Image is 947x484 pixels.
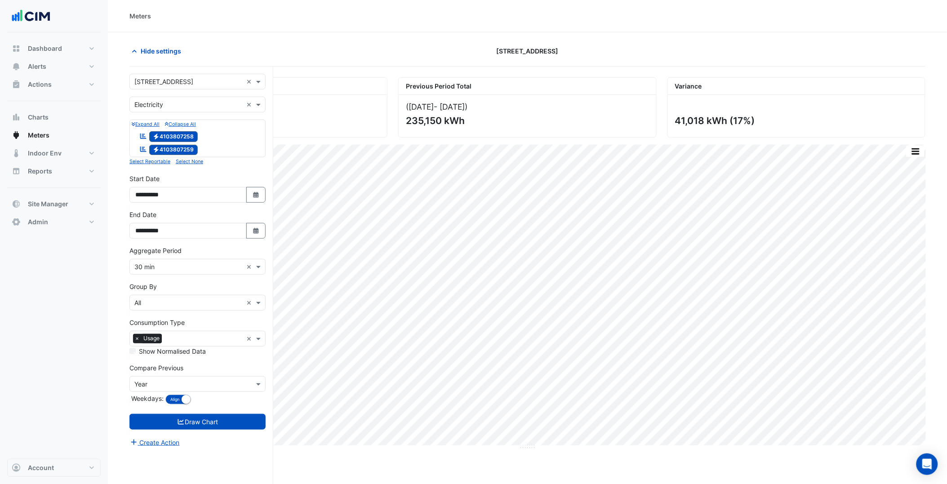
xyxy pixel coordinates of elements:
[149,145,198,155] span: 4103807259
[7,75,101,93] button: Actions
[28,463,54,472] span: Account
[165,121,196,127] small: Collapse All
[12,149,21,158] app-icon: Indoor Env
[916,453,938,475] div: Open Intercom Messenger
[907,146,925,157] button: More Options
[496,46,558,56] span: [STREET_ADDRESS]
[252,191,260,199] fa-icon: Select Date
[12,131,21,140] app-icon: Meters
[246,262,254,271] span: Clear
[28,62,46,71] span: Alerts
[153,133,160,140] fa-icon: Electricity
[139,132,147,140] fa-icon: Reportable
[149,131,198,142] span: 4103807258
[129,414,266,430] button: Draw Chart
[153,147,160,153] fa-icon: Electricity
[129,394,164,403] label: Weekdays:
[28,113,49,122] span: Charts
[28,149,62,158] span: Indoor Env
[434,102,465,111] span: - [DATE]
[675,115,916,126] div: 41,018 kWh (17%)
[129,210,156,219] label: End Date
[28,44,62,53] span: Dashboard
[7,144,101,162] button: Indoor Env
[7,126,101,144] button: Meters
[129,318,185,327] label: Consumption Type
[7,40,101,58] button: Dashboard
[139,346,206,356] label: Show Normalised Data
[246,298,254,307] span: Clear
[129,43,187,59] button: Hide settings
[129,437,180,448] button: Create Action
[28,200,68,209] span: Site Manager
[252,227,260,235] fa-icon: Select Date
[246,100,254,109] span: Clear
[129,174,160,183] label: Start Date
[7,162,101,180] button: Reports
[129,282,157,291] label: Group By
[7,459,101,477] button: Account
[246,334,254,343] span: Clear
[132,120,160,128] button: Expand All
[176,159,203,164] small: Select None
[12,218,21,226] app-icon: Admin
[12,113,21,122] app-icon: Charts
[129,157,170,165] button: Select Reportable
[165,120,196,128] button: Collapse All
[129,363,183,373] label: Compare Previous
[7,195,101,213] button: Site Manager
[28,80,52,89] span: Actions
[7,213,101,231] button: Admin
[129,11,151,21] div: Meters
[28,167,52,176] span: Reports
[28,218,48,226] span: Admin
[12,80,21,89] app-icon: Actions
[133,334,141,343] span: ×
[139,146,147,153] fa-icon: Reportable
[399,78,656,95] div: Previous Period Total
[12,200,21,209] app-icon: Site Manager
[141,334,162,343] span: Usage
[12,44,21,53] app-icon: Dashboard
[141,46,181,56] span: Hide settings
[176,157,203,165] button: Select None
[11,7,51,25] img: Company Logo
[12,167,21,176] app-icon: Reports
[406,115,647,126] div: 235,150 kWh
[129,159,170,164] small: Select Reportable
[7,58,101,75] button: Alerts
[129,246,182,255] label: Aggregate Period
[668,78,925,95] div: Variance
[28,131,49,140] span: Meters
[406,102,649,111] div: ([DATE] )
[132,121,160,127] small: Expand All
[12,62,21,71] app-icon: Alerts
[7,108,101,126] button: Charts
[246,77,254,86] span: Clear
